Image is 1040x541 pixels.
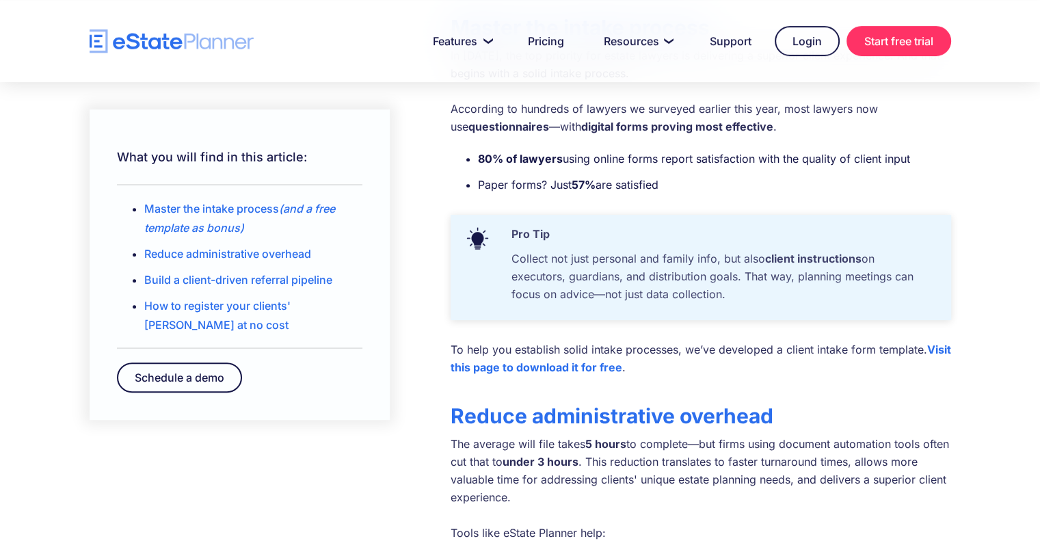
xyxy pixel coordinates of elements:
li: using online forms report satisfaction with the quality of client input [478,149,951,168]
strong: digital forms proving most effective [581,120,773,133]
a: Schedule a demo [117,362,242,393]
a: How to register your clients' [PERSON_NAME] at no cost [144,299,291,332]
em: (and a free template as bonus) [144,202,335,235]
strong: 57% [572,178,596,192]
a: home [90,29,254,53]
a: Resources [587,27,686,55]
p: Pro Tip [505,225,937,250]
a: Login [775,26,840,56]
strong: Reduce administrative overhead [451,404,773,428]
a: Support [693,27,768,55]
p: Collect not just personal and family info, but also on executors, guardians, and distribution goa... [505,250,937,310]
a: Pricing [511,27,581,55]
li: Paper forms? Just are satisfied [478,175,951,194]
a: Visit this page to download it for free [451,343,951,374]
a: Reduce administrative overhead [144,247,311,261]
strong: 5 hours [585,437,626,451]
a: Master the intake process(and a free template as bonus) [144,202,335,235]
strong: 80% of lawyers [478,152,563,166]
strong: client instructions [765,252,862,265]
p: In [DATE], the top priority for estate lawyers is delivering a superior client experience. And th... [451,47,951,135]
h2: What you will find in this article: [117,144,362,171]
strong: questionnaires [468,120,549,133]
a: Build a client-driven referral pipeline [144,273,332,287]
a: Start free trial [846,26,951,56]
p: To help you establish solid intake processes, we’ve developed a client intake form template. . [451,341,951,376]
strong: under 3 hours [503,455,578,469]
a: Features [416,27,505,55]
